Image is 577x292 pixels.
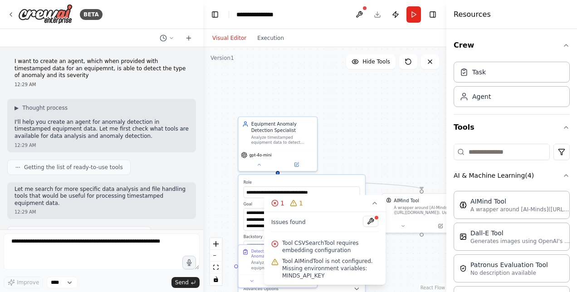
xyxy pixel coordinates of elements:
div: Patronus Evaluation Tool [470,260,548,269]
p: Generates images using OpenAI's Dall-E model. [470,238,570,245]
a: React Flow attribution [421,285,445,290]
div: Detect and Classify Equipment AnomaliesAnalyze the timestamped equipment data provided in {data_s... [238,244,318,288]
button: Send [171,277,200,288]
button: zoom out [210,250,222,262]
span: Tool AIMindTool is not configured. Missing environment variables: MINDS_API_KEY [282,258,378,279]
p: Let me search for more specific data analysis and file handling tools that would be useful for pr... [15,186,189,207]
button: Click to speak your automation idea [182,256,196,269]
img: DallETool [460,233,467,240]
button: ▶Thought process [15,104,68,112]
button: Open in side panel [279,161,315,169]
div: Task [472,68,486,77]
p: A wrapper around [AI-Minds]([URL][DOMAIN_NAME]). Useful for when you need answers to questions fr... [470,206,570,213]
div: BETA [80,9,103,20]
img: AIMindTool [386,198,391,203]
label: Role [244,180,360,185]
label: Backstory [244,234,360,239]
p: I want to create an agent, which when provided with timestamped data for an equipemnt, is able to... [15,58,189,79]
button: Tools [454,115,570,140]
span: Issues found [271,219,306,226]
button: fit view [210,262,222,273]
button: Execution [252,33,289,44]
p: No description available [470,269,548,277]
span: Improve [17,279,39,286]
label: Goal [244,202,360,207]
div: AIMind Tool [470,197,570,206]
div: 12:29 AM [15,209,189,215]
div: Analyze timestamped equipment data to detect anomalies, classify their types, and assess their se... [251,135,313,146]
span: Send [175,279,189,286]
span: 1 [280,199,284,208]
button: zoom in [210,238,222,250]
button: Hide right sidebar [426,8,439,21]
button: Start a new chat [181,33,196,44]
button: Visual Editor [207,33,252,44]
div: Analyze the timestamped equipment data provided in {data_source} to identify anomalies in equipme... [251,260,313,271]
span: 1 [299,199,303,208]
span: Tool CSVSearchTool requires embedding configuration [282,239,378,254]
button: AI & Machine Learning(4) [454,164,570,187]
div: Equipment Anomaly Detection SpecialistAnalyze timestamped equipment data to detect anomalies, cla... [238,117,318,172]
div: 12:29 AM [15,81,189,88]
div: Crew [454,58,570,114]
nav: breadcrumb [236,10,274,19]
div: A wrapper around [AI-Minds]([URL][DOMAIN_NAME]). Useful for when you need answers to questions fr... [394,205,457,216]
div: AIMind Tool [394,198,419,204]
button: toggle interactivity [210,273,222,285]
button: Crew [454,33,570,58]
button: Switch to previous chat [156,33,178,44]
span: Advanced Options [244,286,279,291]
button: Open in side panel [293,277,314,285]
button: Open in side panel [422,222,459,230]
span: Thought process [22,104,68,112]
div: Agent [472,92,491,101]
img: Logo [18,4,73,24]
button: Improve [4,277,43,288]
span: Getting the list of ready-to-use tools [24,164,123,171]
span: gpt-4o-mini [249,152,271,157]
img: AIMindTool [460,201,467,209]
h4: Resources [454,9,491,20]
button: Hide left sidebar [209,8,221,21]
div: React Flow controls [210,238,222,285]
span: Hide Tools [362,58,390,65]
div: AIMindToolAIMind ToolA wrapper around [AI-Minds]([URL][DOMAIN_NAME]). Useful for when you need an... [381,193,461,233]
button: No output available [264,277,291,285]
div: Detect and Classify Equipment Anomalies [251,249,313,259]
button: Hide Tools [346,54,396,69]
span: ▶ [15,104,19,112]
button: Advanced Options [244,286,360,292]
div: Dall-E Tool [470,229,570,238]
div: Version 1 [210,54,234,62]
button: 11 [264,195,386,212]
g: Edge from 6697b1d8-de0f-490c-8373-fc3764796a5b to 110e9a33-0847-49b8-8fb3-9a5a5f3cd92f [274,175,425,190]
div: 12:29 AM [15,142,189,149]
div: Equipment Anomaly Detection Specialist [251,121,313,134]
img: PatronusEvalTool [460,265,467,272]
p: I'll help you create an agent for anomaly detection in timestamped equipment data. Let me first c... [15,119,189,140]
